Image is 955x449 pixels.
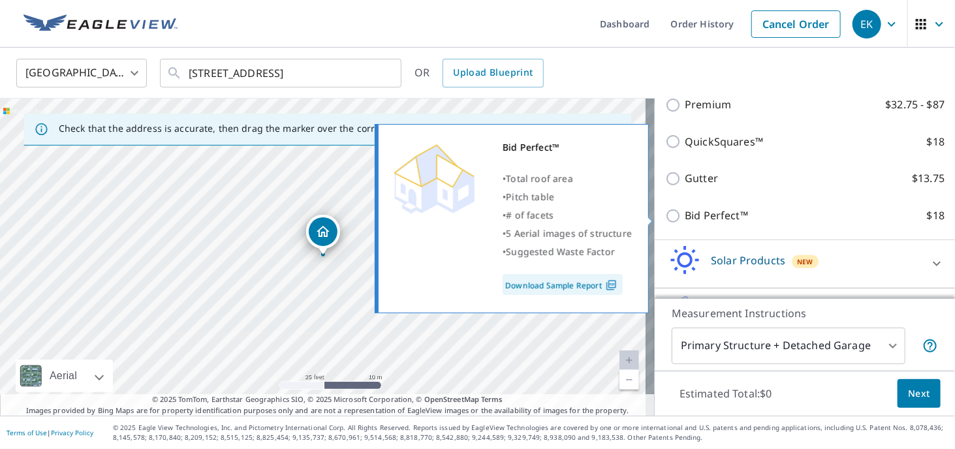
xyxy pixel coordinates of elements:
span: © 2025 TomTom, Earthstar Geographics SIO, © 2025 Microsoft Corporation, © [152,394,503,405]
p: Check that the address is accurate, then drag the marker over the correct structure. [59,123,435,134]
span: Suggested Waste Factor [506,245,615,258]
div: Aerial [46,360,81,392]
p: © 2025 Eagle View Technologies, Inc. and Pictometry International Corp. All Rights Reserved. Repo... [113,423,948,442]
img: Premium [388,138,480,217]
a: Upload Blueprint [443,59,543,87]
span: Next [908,386,930,402]
a: Terms [481,394,503,404]
p: $18 [927,134,945,150]
p: Estimated Total: $0 [669,379,783,408]
p: Premium [685,97,731,113]
div: EK [853,10,881,39]
a: Download Sample Report [503,274,623,295]
span: Total roof area [506,172,573,185]
p: Solar Products [711,253,785,268]
div: • [503,225,632,243]
div: • [503,243,632,261]
a: OpenStreetMap [424,394,479,404]
div: OR [415,59,544,87]
p: $13.75 [912,170,945,187]
span: Upload Blueprint [453,65,533,81]
a: Current Level 20, Zoom Out [619,370,639,390]
span: Pitch table [506,191,554,203]
div: Primary Structure + Detached Garage [672,328,905,364]
a: Cancel Order [751,10,841,38]
div: • [503,206,632,225]
span: # of facets [506,209,554,221]
div: Walls ProductsNew [665,294,945,331]
div: • [503,188,632,206]
img: EV Logo [23,14,178,34]
div: [GEOGRAPHIC_DATA] [16,55,147,91]
p: $32.75 - $87 [885,97,945,113]
a: Current Level 20, Zoom In Disabled [619,350,639,370]
div: • [503,170,632,188]
span: Your report will include the primary structure and a detached garage if one exists. [922,338,938,354]
span: New [797,256,813,267]
p: Measurement Instructions [672,305,938,321]
div: Solar ProductsNew [665,245,945,283]
p: QuickSquares™ [685,134,763,150]
p: $18 [927,208,945,224]
input: Search by address or latitude-longitude [189,55,375,91]
a: Terms of Use [7,428,47,437]
p: Gutter [685,170,718,187]
span: 5 Aerial images of structure [506,227,632,240]
div: Dropped pin, building 1, Residential property, 2304 N 29th St Philadelphia, PA 19132 [306,215,340,255]
div: Aerial [16,360,113,392]
img: Pdf Icon [603,279,620,291]
a: Privacy Policy [51,428,93,437]
div: Bid Perfect™ [503,138,632,157]
p: Bid Perfect™ [685,208,748,224]
p: | [7,429,93,437]
button: Next [898,379,941,409]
